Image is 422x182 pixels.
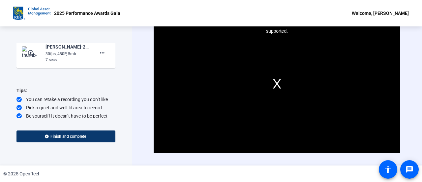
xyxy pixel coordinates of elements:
[154,14,400,153] div: The media could not be loaded, either because the server or network failed or because the format ...
[3,170,39,177] div: © 2025 OpenReel
[154,14,400,153] div: Modal Window
[27,50,35,56] mat-icon: play_circle_outline
[45,43,90,51] div: [PERSON_NAME]-2025 Performance Awards Gala - Message-2025 Performance Awards Gala-1758645154052-w...
[16,87,115,94] div: Tips:
[45,57,90,63] div: 7 secs
[22,46,41,59] img: thumb-nail
[384,165,392,173] mat-icon: accessibility
[352,9,409,17] div: Welcome, [PERSON_NAME]
[264,165,290,178] span: Retake video
[13,7,51,20] img: OpenReel logo
[50,134,86,139] span: Finish and complete
[98,49,106,57] mat-icon: more_horiz
[154,14,400,153] div: Video Player
[54,9,120,17] p: 2025 Performance Awards Gala
[16,130,115,142] button: Finish and complete
[406,165,413,173] mat-icon: message
[16,104,115,111] div: Pick a quiet and well-lit area to record
[45,51,90,57] div: 30fps, 480P, 5mb
[16,96,115,103] div: You can retake a recording you don’t like
[16,113,115,119] div: Be yourself! It doesn’t have to be perfect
